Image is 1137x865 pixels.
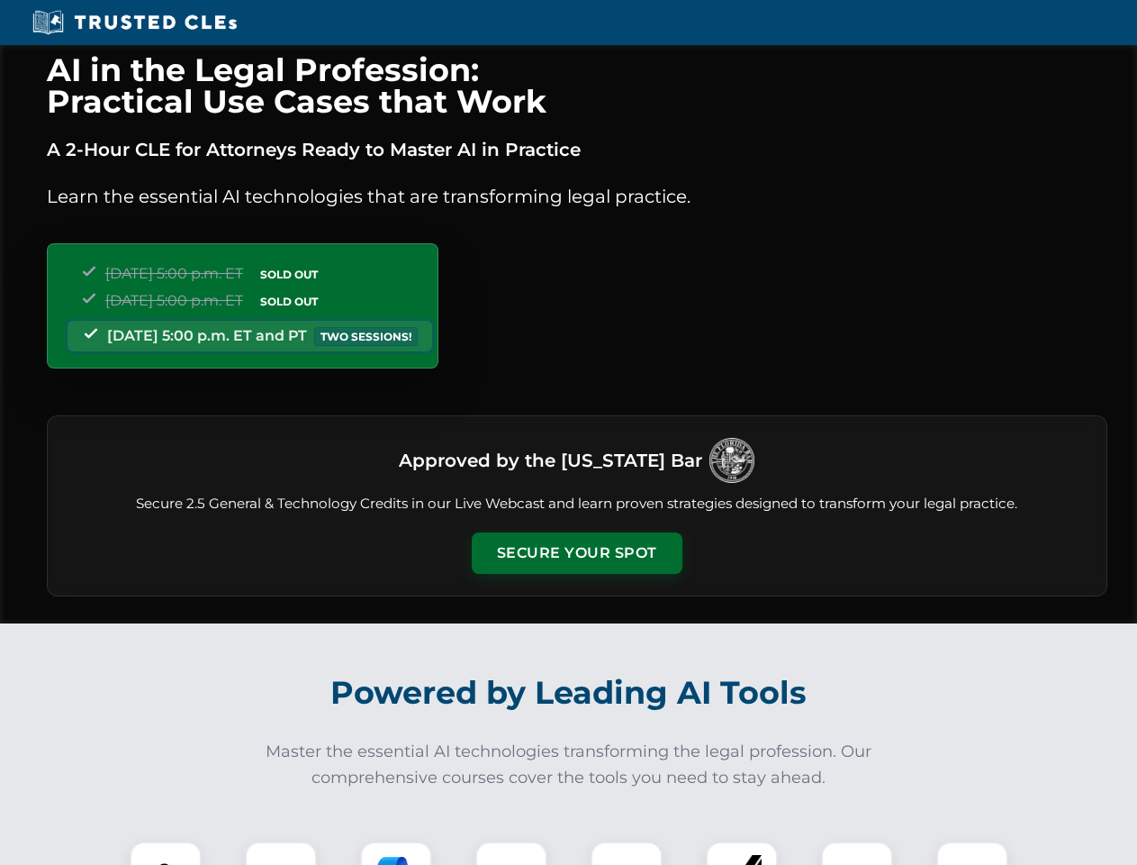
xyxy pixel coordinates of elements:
h3: Approved by the [US_STATE] Bar [399,444,702,477]
h2: Powered by Leading AI Tools [70,661,1068,724]
img: Trusted CLEs [27,9,242,36]
p: Secure 2.5 General & Technology Credits in our Live Webcast and learn proven strategies designed ... [69,494,1085,514]
p: Learn the essential AI technologies that are transforming legal practice. [47,182,1107,211]
span: SOLD OUT [254,265,324,284]
p: Master the essential AI technologies transforming the legal profession. Our comprehensive courses... [254,739,884,791]
span: [DATE] 5:00 p.m. ET [105,292,243,309]
h1: AI in the Legal Profession: Practical Use Cases that Work [47,54,1107,117]
span: [DATE] 5:00 p.m. ET [105,265,243,282]
span: SOLD OUT [254,292,324,311]
button: Secure Your Spot [472,533,682,574]
p: A 2-Hour CLE for Attorneys Ready to Master AI in Practice [47,135,1107,164]
img: Logo [709,438,754,483]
